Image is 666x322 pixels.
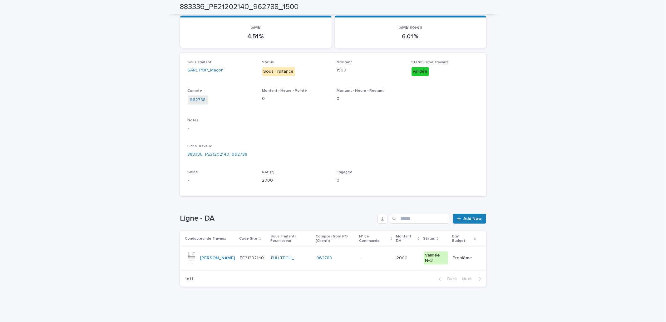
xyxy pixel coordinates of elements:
span: %MB (Réel) [399,25,422,30]
span: Montant - Heure - Restant [337,89,384,93]
button: Back [433,276,460,282]
a: 883336_PE21202140_962788 [188,151,248,158]
span: Solde [188,170,198,174]
p: 0 [337,177,404,184]
span: Statut Fiche Travaux [412,61,448,64]
span: Next [462,277,476,281]
span: Fiche Travaux [188,144,212,148]
a: SARL POP_Maçon [188,67,224,74]
p: 4.51 % [188,33,324,40]
p: - [360,254,362,261]
span: Engagée [337,170,353,174]
p: Sous Traitant | Fournisseur [271,233,312,245]
span: Compte [188,89,202,93]
div: Sous Traitance [262,67,295,76]
a: 962788 [317,256,332,261]
p: Montant DA [396,233,416,245]
span: RAE (f) [262,170,275,174]
span: Montant [337,61,352,64]
p: - [188,177,255,184]
p: 1500 [337,67,404,74]
p: Compte (from PO (Client)) [316,233,355,245]
p: PE21202140 [240,254,265,261]
p: Etat Budget [452,233,473,245]
p: 0 [262,95,329,102]
p: Status [423,235,435,242]
h1: Ligne - DA [180,214,375,223]
p: Problème [453,254,474,261]
span: Notes [188,119,199,122]
p: Conducteur de Travaux [185,235,226,242]
span: Back [444,277,457,281]
p: 0 [337,95,404,102]
p: Code Site [239,235,258,242]
input: Search [390,214,449,224]
div: Validée [412,67,429,76]
p: - [188,125,479,132]
button: Next [460,276,486,282]
span: Montant - Heure - Pointé [262,89,307,93]
a: [PERSON_NAME] [200,256,235,261]
div: Validée N+3 [424,251,448,265]
span: Add New [464,217,482,221]
tr: [PERSON_NAME] PE21202140PE21202140 FULLTECH_ 962788 -- 20002000 Validée N+3ProblèmeProblème [180,246,486,270]
a: Add New [453,214,486,224]
p: 6.01 % [342,33,479,40]
span: %MB [251,25,261,30]
a: FULLTECH_ [271,256,294,261]
h2: 883336_PE21202140_962788_1500 [180,2,299,12]
a: 962788 [190,97,206,103]
span: Sous Traitant [188,61,212,64]
span: Status [262,61,274,64]
p: 1 of 1 [180,271,199,287]
p: 2000 [262,177,329,184]
p: N° de Commande [359,233,389,245]
p: 2000 [397,254,409,261]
